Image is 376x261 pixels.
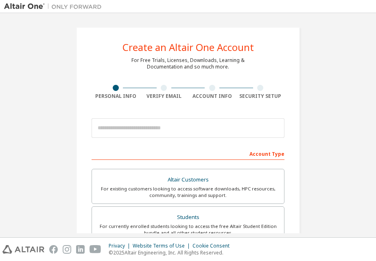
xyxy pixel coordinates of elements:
[2,245,44,254] img: altair_logo.svg
[131,57,245,70] div: For Free Trials, Licenses, Downloads, Learning & Documentation and so much more.
[97,223,279,236] div: For currently enrolled students looking to access the free Altair Student Edition bundle and all ...
[97,186,279,199] div: For existing customers looking to access software downloads, HPC resources, community, trainings ...
[97,174,279,186] div: Altair Customers
[236,93,285,100] div: Security Setup
[133,243,192,249] div: Website Terms of Use
[192,243,234,249] div: Cookie Consent
[63,245,71,254] img: instagram.svg
[188,93,236,100] div: Account Info
[140,93,188,100] div: Verify Email
[92,93,140,100] div: Personal Info
[97,212,279,223] div: Students
[109,243,133,249] div: Privacy
[122,42,254,52] div: Create an Altair One Account
[49,245,58,254] img: facebook.svg
[4,2,106,11] img: Altair One
[92,147,284,160] div: Account Type
[90,245,101,254] img: youtube.svg
[109,249,234,256] p: © 2025 Altair Engineering, Inc. All Rights Reserved.
[76,245,85,254] img: linkedin.svg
